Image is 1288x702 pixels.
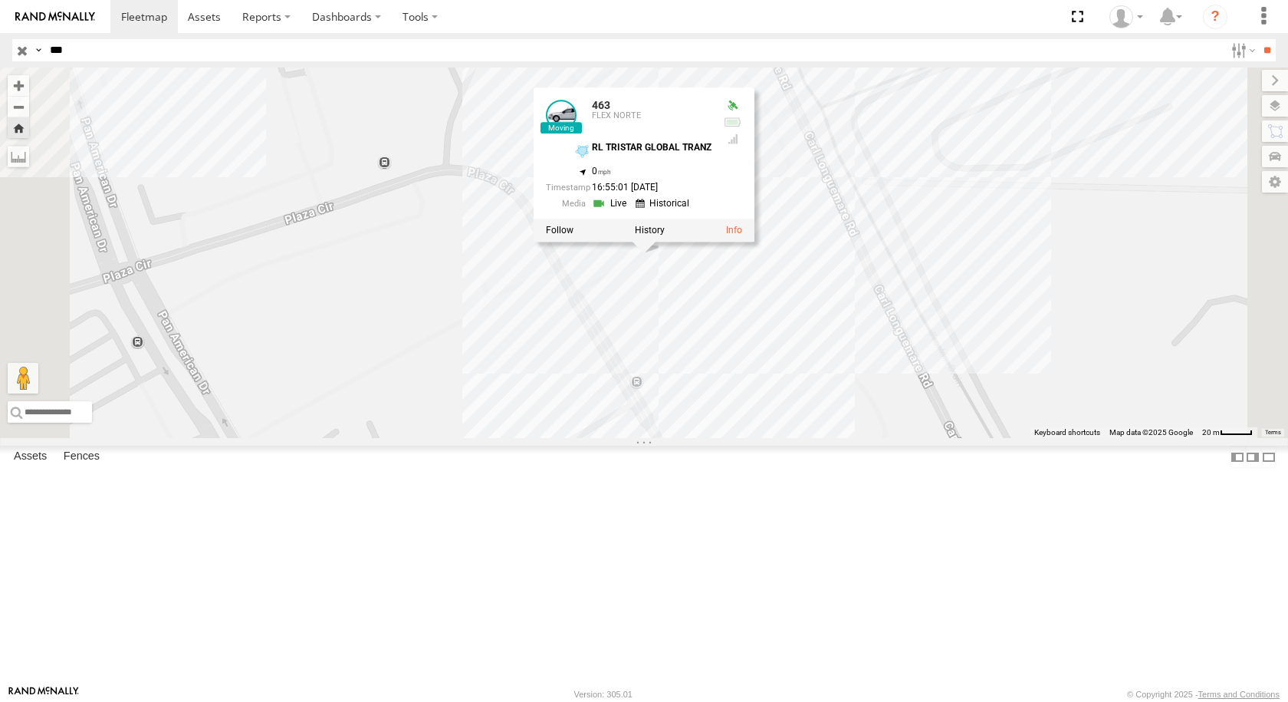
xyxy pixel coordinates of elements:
[32,39,44,61] label: Search Query
[592,111,711,120] div: FLEX NORTE
[1225,39,1258,61] label: Search Filter Options
[1198,427,1257,438] button: Map Scale: 20 m per 39 pixels
[546,224,573,235] label: Realtime tracking of Asset
[6,447,54,468] label: Assets
[1245,446,1260,468] label: Dock Summary Table to the Right
[592,99,610,111] a: 463
[1261,446,1276,468] label: Hide Summary Table
[56,447,107,468] label: Fences
[1198,690,1280,699] a: Terms and Conditions
[574,690,632,699] div: Version: 305.01
[592,196,631,211] a: View Live Media Streams
[8,96,29,117] button: Zoom out
[546,100,577,130] a: View Asset Details
[636,196,694,211] a: View Historical Media Streams
[726,224,742,235] a: View Asset Details
[635,224,665,235] label: View Asset History
[1034,427,1100,438] button: Keyboard shortcuts
[724,116,742,128] div: No voltage information received from this device.
[1262,171,1288,193] label: Map Settings
[8,75,29,96] button: Zoom in
[1104,5,1148,28] div: MANUEL HERNANDEZ
[1203,5,1227,29] i: ?
[546,183,711,193] div: Date/time of location update
[15,12,95,22] img: rand-logo.svg
[1127,690,1280,699] div: © Copyright 2025 -
[1230,446,1245,468] label: Dock Summary Table to the Left
[8,687,79,702] a: Visit our Website
[724,133,742,145] div: GSM Signal = 4
[1265,430,1281,436] a: Terms
[1109,428,1193,437] span: Map data ©2025 Google
[8,117,29,138] button: Zoom Home
[1202,428,1220,437] span: 20 m
[724,100,742,112] div: Valid GPS Fix
[8,363,38,394] button: Drag Pegman onto the map to open Street View
[592,166,611,176] span: 0
[8,146,29,167] label: Measure
[592,143,711,153] div: RL TRISTAR GLOBAL TRANZ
